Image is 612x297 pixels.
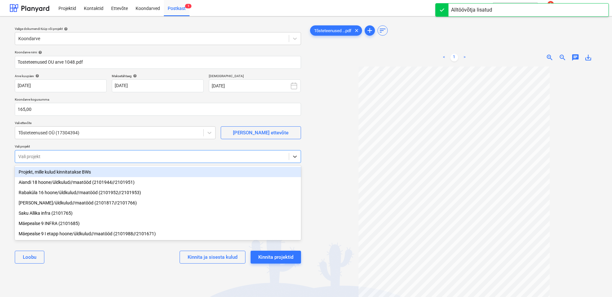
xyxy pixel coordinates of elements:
[209,79,301,92] button: [DATE]
[451,6,492,14] div: Alltöövõtja lisatud
[15,198,301,208] div: Saku I hoone/üldkulud//maatööd (2101817//2101766)
[440,54,448,61] a: Previous page
[209,74,301,79] p: [DEMOGRAPHIC_DATA]
[580,266,612,297] iframe: Chat Widget
[15,177,301,187] div: Aiandi 18 hoone/üldkulud//maatööd (2101944//2101951)
[112,74,204,78] div: Maksetähtaeg
[23,253,36,261] div: Loobu
[34,74,39,78] span: help
[15,229,301,239] div: Mäepealse 9 I etapp hoone/üldkulud//maatööd (2101988//2101671)
[15,251,44,264] button: Loobu
[185,4,191,8] span: 1
[366,27,374,34] span: add
[15,50,301,54] div: Koondarve nimi
[63,27,68,31] span: help
[112,79,204,92] input: Tähtaega pole määratud
[450,54,458,61] a: Page 1 is your current page
[584,54,592,61] span: save_alt
[15,144,301,150] p: Vali projekt
[353,27,360,34] span: clear
[180,251,245,264] button: Kinnita ja sisesta kulud
[310,28,355,33] span: Tõsteteenused ...pdf
[15,74,107,78] div: Arve kuupäev
[15,208,301,218] div: Saku Allika infra (2101765)
[310,25,362,36] div: Tõsteteenused ...pdf
[379,27,386,34] span: sort
[15,97,301,103] p: Koondarve kogusumma
[546,54,554,61] span: zoom_in
[15,187,301,198] div: Rabaküla 16 hoone/üldkulud//maatööd (2101952//2101953)
[15,198,301,208] div: [PERSON_NAME]/üldkulud//maatööd (2101817//2101766)
[15,167,301,177] div: Projekt, mille kulud kinnitatakse BWs
[233,129,288,137] div: [PERSON_NAME] ettevõte
[15,218,301,229] div: Mäepealse 9 INFRA (2101685)
[188,253,237,261] div: Kinnita ja sisesta kulud
[559,54,566,61] span: zoom_out
[572,54,579,61] span: chat
[251,251,301,264] button: Kinnita projektid
[221,126,301,139] button: [PERSON_NAME] ettevõte
[15,121,216,126] p: Vali ettevõte
[132,74,137,78] span: help
[15,103,301,116] input: Koondarve kogusumma
[37,50,42,54] span: help
[15,56,301,69] input: Koondarve nimi
[461,54,468,61] a: Next page
[258,253,293,261] div: Kinnita projektid
[15,79,107,92] input: Arve kuupäeva pole määratud.
[15,27,301,31] div: Valige dokumendi tüüp või projekt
